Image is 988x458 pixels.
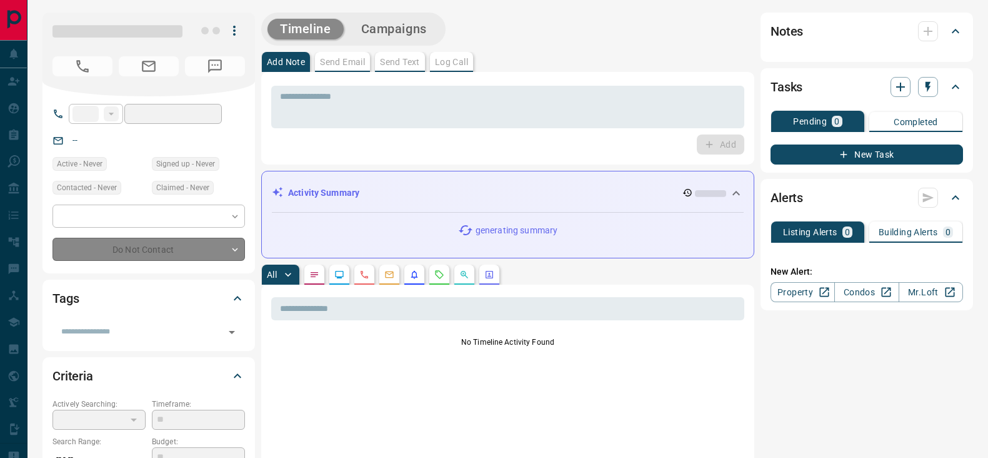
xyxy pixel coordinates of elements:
[384,270,394,280] svg: Emails
[349,19,439,39] button: Campaigns
[267,58,305,66] p: Add Note
[152,436,245,447] p: Budget:
[793,117,827,126] p: Pending
[52,56,112,76] span: No Number
[52,436,146,447] p: Search Range:
[271,337,744,348] p: No Timeline Activity Found
[459,270,469,280] svg: Opportunities
[899,282,963,302] a: Mr.Loft
[52,283,245,313] div: Tags
[771,72,963,102] div: Tasks
[476,224,557,237] p: generating summary
[156,181,209,194] span: Claimed - Never
[434,270,444,280] svg: Requests
[894,118,938,126] p: Completed
[272,181,744,205] div: Activity Summary
[359,270,369,280] svg: Calls
[119,56,179,76] span: No Email
[267,270,277,279] p: All
[946,228,951,237] p: 0
[771,188,803,208] h2: Alerts
[57,158,102,170] span: Active - Never
[783,228,837,237] p: Listing Alerts
[484,270,494,280] svg: Agent Actions
[771,183,963,213] div: Alerts
[771,77,802,97] h2: Tasks
[771,16,963,46] div: Notes
[771,265,963,278] p: New Alert:
[52,238,245,261] div: Do Not Contact
[409,270,419,280] svg: Listing Alerts
[845,228,850,237] p: 0
[309,270,319,280] svg: Notes
[52,361,245,391] div: Criteria
[72,135,77,145] a: --
[52,288,79,308] h2: Tags
[771,145,963,165] button: New Task
[834,117,839,126] p: 0
[288,186,359,200] p: Activity Summary
[223,323,241,341] button: Open
[156,158,215,170] span: Signed up - Never
[185,56,245,76] span: No Number
[57,181,117,194] span: Contacted - Never
[834,282,899,302] a: Condos
[771,21,803,41] h2: Notes
[52,399,146,410] p: Actively Searching:
[52,366,93,386] h2: Criteria
[771,282,835,302] a: Property
[334,270,344,280] svg: Lead Browsing Activity
[879,228,938,237] p: Building Alerts
[152,399,245,410] p: Timeframe:
[267,19,344,39] button: Timeline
